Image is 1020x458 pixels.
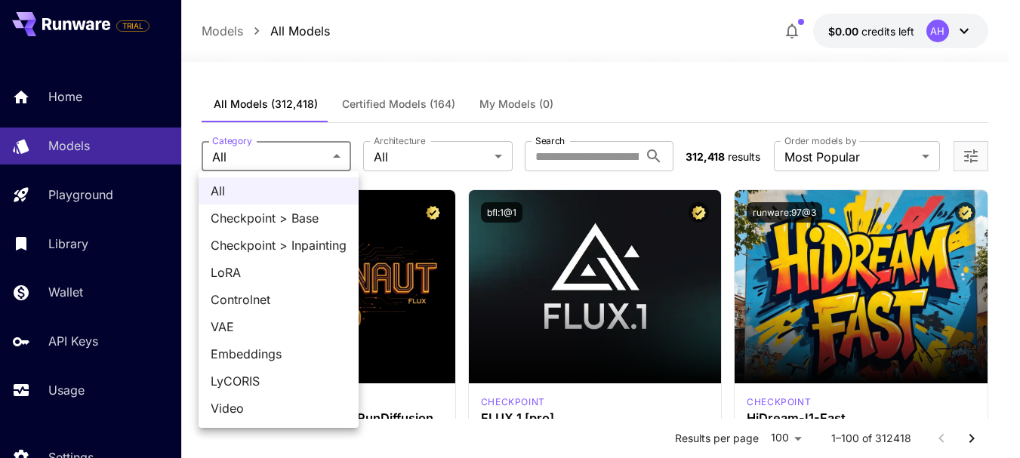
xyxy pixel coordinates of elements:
span: LoRA [211,263,347,281]
span: Checkpoint > Inpainting [211,236,347,254]
span: Video [211,399,347,417]
span: Controlnet [211,290,347,309]
span: LyCORIS [211,372,347,390]
span: All [211,182,347,200]
span: VAE [211,318,347,336]
span: Embeddings [211,345,347,363]
span: Checkpoint > Base [211,209,347,227]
